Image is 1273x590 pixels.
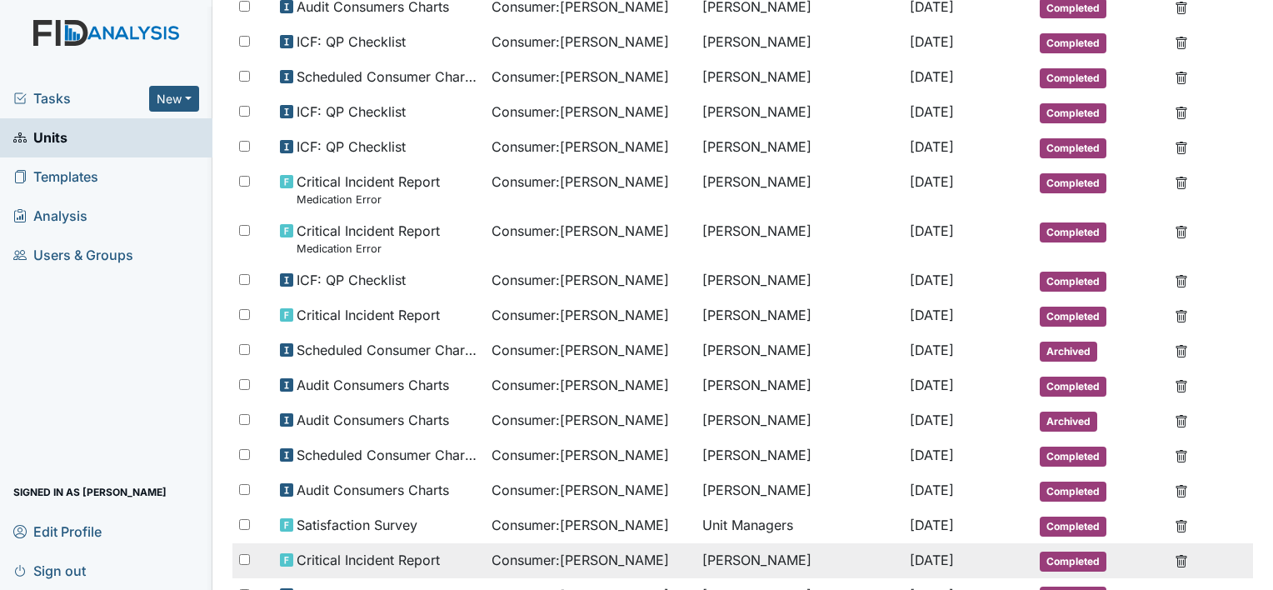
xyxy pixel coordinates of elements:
span: [DATE] [910,33,954,50]
a: Delete [1175,550,1188,570]
span: Completed [1040,377,1106,397]
span: [DATE] [910,103,954,120]
span: Users & Groups [13,242,133,268]
span: Scheduled Consumer Chart Review [297,67,478,87]
td: [PERSON_NAME] [696,543,903,578]
a: Delete [1175,410,1188,430]
td: [PERSON_NAME] [696,165,903,214]
span: Consumer : [PERSON_NAME] [492,67,669,87]
span: Consumer : [PERSON_NAME] [492,480,669,500]
span: Completed [1040,307,1106,327]
span: [DATE] [910,482,954,498]
span: Scheduled Consumer Chart Review [297,445,478,465]
span: [DATE] [910,138,954,155]
td: [PERSON_NAME] [696,130,903,165]
button: New [149,86,199,112]
span: [DATE] [910,173,954,190]
span: Completed [1040,222,1106,242]
small: Medication Error [297,192,440,207]
a: Delete [1175,515,1188,535]
td: [PERSON_NAME] [696,438,903,473]
span: ICF: QP Checklist [297,137,406,157]
td: [PERSON_NAME] [696,60,903,95]
span: Consumer : [PERSON_NAME] [492,340,669,360]
td: Unit Managers [696,508,903,543]
span: Completed [1040,173,1106,193]
span: Critical Incident Report Medication Error [297,172,440,207]
span: [DATE] [910,377,954,393]
span: Consumer : [PERSON_NAME] [492,221,669,241]
span: Units [13,125,67,151]
span: [DATE] [910,222,954,239]
a: Delete [1175,102,1188,122]
span: Scheduled Consumer Chart Review [297,340,478,360]
span: [DATE] [910,342,954,358]
span: Edit Profile [13,518,102,544]
span: Critical Incident Report Medication Error [297,221,440,257]
span: Consumer : [PERSON_NAME] [492,32,669,52]
a: Tasks [13,88,149,108]
span: [DATE] [910,307,954,323]
small: Medication Error [297,241,440,257]
td: [PERSON_NAME] [696,95,903,130]
span: Templates [13,164,98,190]
a: Delete [1175,375,1188,395]
span: Audit Consumers Charts [297,375,449,395]
span: ICF: QP Checklist [297,32,406,52]
td: [PERSON_NAME] [696,25,903,60]
td: [PERSON_NAME] [696,298,903,333]
span: Completed [1040,33,1106,53]
span: Audit Consumers Charts [297,480,449,500]
span: Completed [1040,138,1106,158]
span: [DATE] [910,447,954,463]
td: [PERSON_NAME] [696,368,903,403]
td: [PERSON_NAME] [696,473,903,508]
a: Delete [1175,305,1188,325]
span: Consumer : [PERSON_NAME] [492,550,669,570]
a: Delete [1175,172,1188,192]
span: Consumer : [PERSON_NAME] [492,137,669,157]
td: [PERSON_NAME] [696,333,903,368]
span: ICF: QP Checklist [297,270,406,290]
a: Delete [1175,480,1188,500]
span: Completed [1040,103,1106,123]
span: Signed in as [PERSON_NAME] [13,479,167,505]
a: Delete [1175,221,1188,241]
span: Critical Incident Report [297,550,440,570]
span: Completed [1040,447,1106,467]
span: Completed [1040,272,1106,292]
span: Audit Consumers Charts [297,410,449,430]
a: Delete [1175,137,1188,157]
span: Completed [1040,517,1106,537]
a: Delete [1175,445,1188,465]
span: [DATE] [910,412,954,428]
td: [PERSON_NAME] [696,263,903,298]
span: [DATE] [910,517,954,533]
span: [DATE] [910,68,954,85]
span: [DATE] [910,552,954,568]
span: Archived [1040,412,1097,432]
span: Completed [1040,482,1106,502]
span: Consumer : [PERSON_NAME] [492,375,669,395]
span: ICF: QP Checklist [297,102,406,122]
span: Consumer : [PERSON_NAME] [492,515,669,535]
span: Analysis [13,203,87,229]
a: Delete [1175,340,1188,360]
span: Consumer : [PERSON_NAME] [492,305,669,325]
span: Consumer : [PERSON_NAME] [492,270,669,290]
span: Critical Incident Report [297,305,440,325]
span: Consumer : [PERSON_NAME] [492,102,669,122]
span: Consumer : [PERSON_NAME] [492,172,669,192]
span: Consumer : [PERSON_NAME] [492,445,669,465]
span: [DATE] [910,272,954,288]
span: Archived [1040,342,1097,362]
span: Completed [1040,552,1106,572]
a: Delete [1175,270,1188,290]
td: [PERSON_NAME] [696,214,903,263]
a: Delete [1175,32,1188,52]
span: Satisfaction Survey [297,515,417,535]
span: Sign out [13,557,86,583]
span: Completed [1040,68,1106,88]
td: [PERSON_NAME] [696,403,903,438]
